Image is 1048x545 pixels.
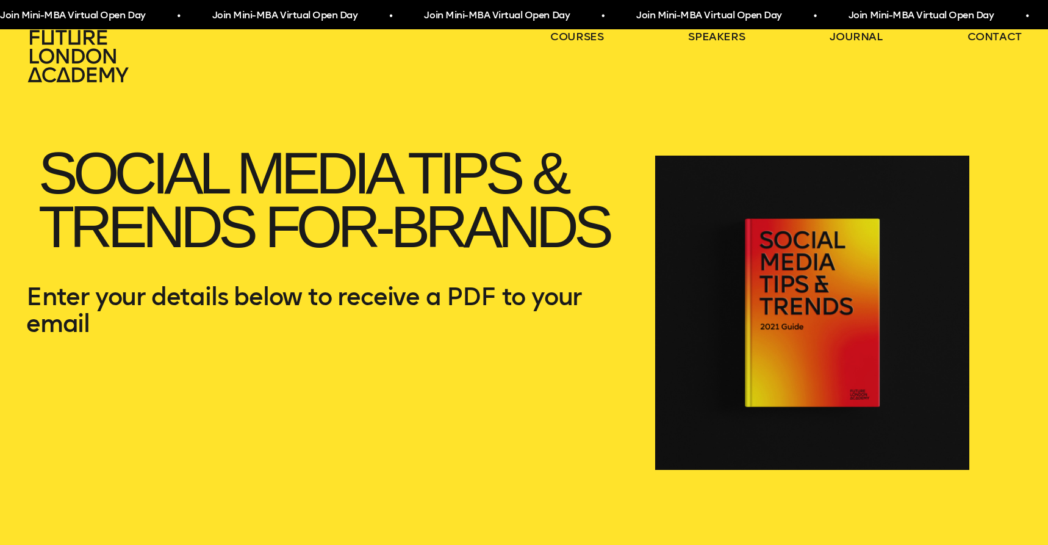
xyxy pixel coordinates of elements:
span: • [1026,5,1029,27]
span: • [814,5,817,27]
span: • [601,5,605,27]
a: contact [967,29,1022,44]
span: • [178,5,181,27]
h1: Social Media Tips & Trends For-Brands [26,134,629,283]
span: • [389,5,392,27]
a: journal [830,29,883,44]
a: speakers [688,29,745,44]
p: Enter your details below to receive a PDF to your email [26,283,629,337]
a: courses [550,29,604,44]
